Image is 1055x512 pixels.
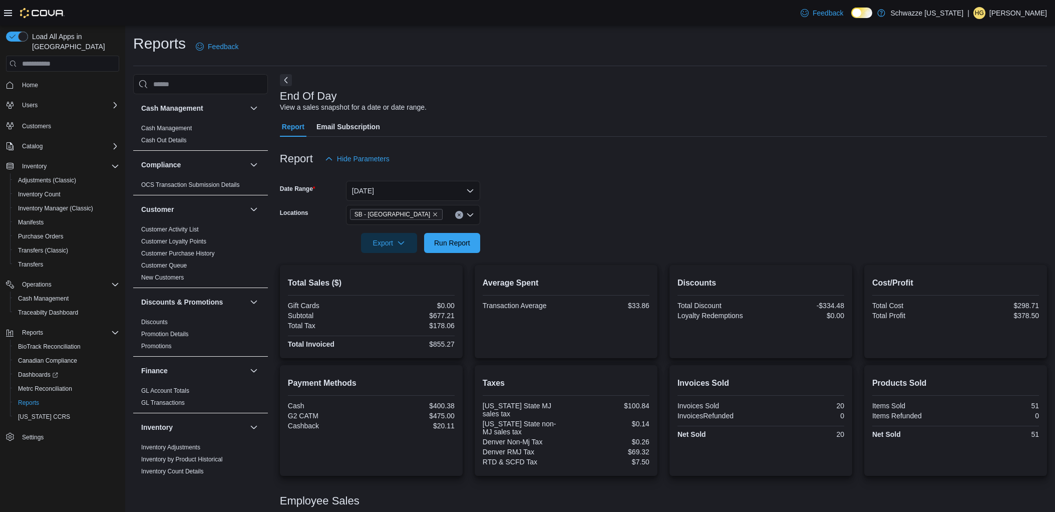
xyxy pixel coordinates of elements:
[10,292,123,306] button: Cash Management
[677,277,844,289] h2: Discounts
[141,342,172,350] span: Promotions
[337,154,390,164] span: Hide Parameters
[141,181,240,189] span: OCS Transaction Submission Details
[18,371,58,379] span: Dashboards
[141,204,246,214] button: Customer
[141,330,189,338] span: Promotion Details
[957,402,1039,410] div: 51
[957,412,1039,420] div: 0
[22,122,51,130] span: Customers
[141,455,223,463] span: Inventory by Product Historical
[483,302,564,310] div: Transaction Average
[872,430,901,438] strong: Net Sold
[18,431,119,443] span: Settings
[483,277,649,289] h2: Average Spent
[20,8,65,18] img: Cova
[872,377,1039,389] h2: Products Sold
[18,327,119,339] span: Reports
[373,402,455,410] div: $400.38
[18,357,77,365] span: Canadian Compliance
[141,467,204,475] span: Inventory Count Details
[14,216,119,228] span: Manifests
[18,385,72,393] span: Metrc Reconciliation
[568,302,649,310] div: $33.86
[141,103,203,113] h3: Cash Management
[483,458,564,466] div: RTD & SCFD Tax
[18,79,42,91] a: Home
[14,411,74,423] a: [US_STATE] CCRS
[14,369,119,381] span: Dashboards
[14,341,85,353] a: BioTrack Reconciliation
[18,204,93,212] span: Inventory Manager (Classic)
[18,190,61,198] span: Inventory Count
[14,259,119,271] span: Transfers
[10,258,123,272] button: Transfers
[18,413,70,421] span: [US_STATE] CCRS
[2,98,123,112] button: Users
[455,211,463,219] button: Clear input
[248,421,260,433] button: Inventory
[141,443,200,451] span: Inventory Adjustments
[851,8,872,18] input: Dark Mode
[192,37,242,57] a: Feedback
[280,74,292,86] button: Next
[18,218,44,226] span: Manifests
[141,160,181,170] h3: Compliance
[141,136,187,144] span: Cash Out Details
[18,399,39,407] span: Reports
[133,385,268,413] div: Finance
[141,422,173,432] h3: Inventory
[18,279,119,291] span: Operations
[18,232,64,240] span: Purchase Orders
[316,117,380,137] span: Email Subscription
[872,312,954,320] div: Total Profit
[424,233,480,253] button: Run Report
[14,230,68,242] a: Purchase Orders
[280,185,315,193] label: Date Range
[288,312,370,320] div: Subtotal
[10,201,123,215] button: Inventory Manager (Classic)
[14,383,119,395] span: Metrc Reconciliation
[813,8,843,18] span: Feedback
[141,318,168,326] span: Discounts
[957,430,1039,438] div: 51
[2,430,123,444] button: Settings
[2,139,123,153] button: Catalog
[141,274,184,282] span: New Customers
[141,249,215,258] span: Customer Purchase History
[141,297,246,307] button: Discounts & Promotions
[18,140,119,152] span: Catalog
[763,302,844,310] div: -$334.48
[141,468,204,475] a: Inventory Count Details
[872,277,1039,289] h2: Cost/Profit
[280,90,337,102] h3: End Of Day
[14,244,119,257] span: Transfers (Classic)
[141,160,246,170] button: Compliance
[14,341,119,353] span: BioTrack Reconciliation
[6,74,119,470] nav: Complex example
[141,444,200,451] a: Inventory Adjustments
[975,7,984,19] span: HG
[18,120,55,132] a: Customers
[2,159,123,173] button: Inventory
[568,420,649,428] div: $0.14
[18,309,78,317] span: Traceabilty Dashboard
[18,343,81,351] span: BioTrack Reconciliation
[763,402,844,410] div: 20
[10,306,123,320] button: Traceabilty Dashboard
[18,160,119,172] span: Inventory
[321,149,394,169] button: Hide Parameters
[483,377,649,389] h2: Taxes
[483,402,564,418] div: [US_STATE] State MJ sales tax
[141,225,199,233] span: Customer Activity List
[141,274,184,281] a: New Customers
[288,322,370,330] div: Total Tax
[373,412,455,420] div: $475.00
[14,293,119,305] span: Cash Management
[10,382,123,396] button: Metrc Reconciliation
[18,119,119,132] span: Customers
[797,3,847,23] a: Feedback
[141,137,187,144] a: Cash Out Details
[22,81,38,89] span: Home
[14,397,43,409] a: Reports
